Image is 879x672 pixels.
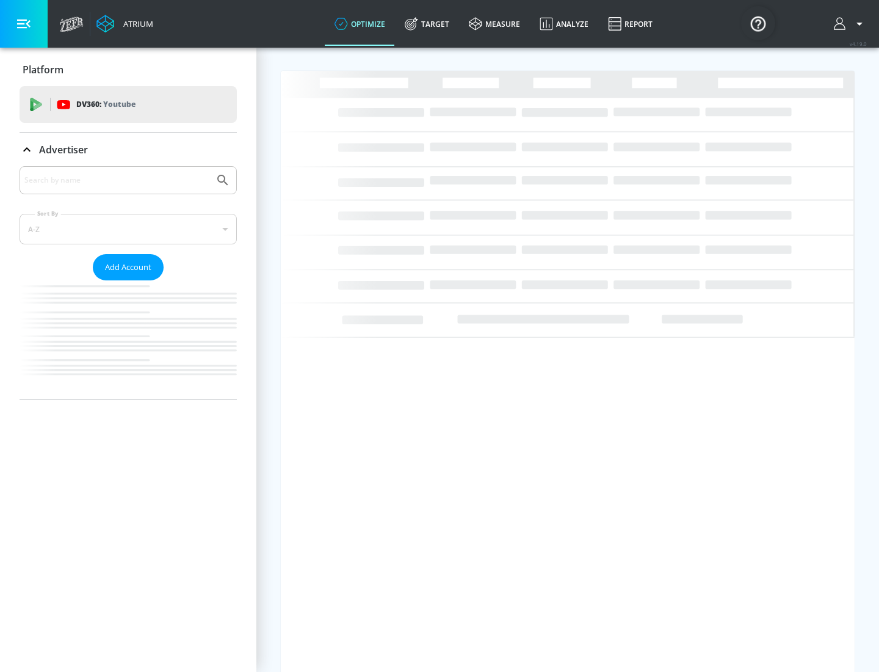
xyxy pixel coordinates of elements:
a: measure [459,2,530,46]
div: Atrium [118,18,153,29]
div: Advertiser [20,133,237,167]
span: v 4.19.0 [850,40,867,47]
span: Add Account [105,260,151,274]
p: Advertiser [39,143,88,156]
button: Open Resource Center [741,6,775,40]
label: Sort By [35,210,61,217]
p: Youtube [103,98,136,111]
nav: list of Advertiser [20,280,237,399]
button: Add Account [93,254,164,280]
div: Platform [20,53,237,87]
p: Platform [23,63,63,76]
a: Atrium [96,15,153,33]
a: Analyze [530,2,598,46]
a: Target [395,2,459,46]
a: optimize [325,2,395,46]
p: DV360: [76,98,136,111]
div: DV360: Youtube [20,86,237,123]
input: Search by name [24,172,209,188]
div: Advertiser [20,166,237,399]
div: A-Z [20,214,237,244]
a: Report [598,2,662,46]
